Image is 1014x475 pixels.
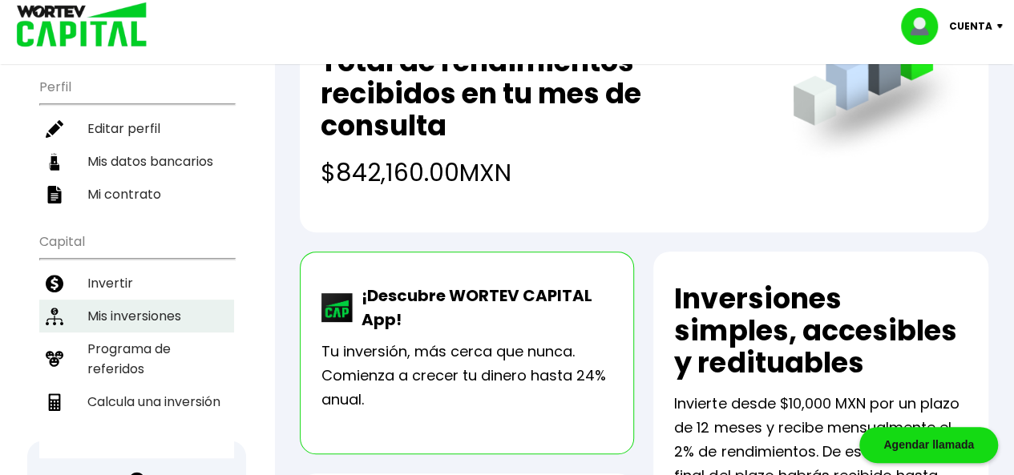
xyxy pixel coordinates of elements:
[46,275,63,292] img: invertir-icon.b3b967d7.svg
[321,293,353,322] img: wortev-capital-app-icon
[353,284,613,332] p: ¡Descubre WORTEV CAPITAL App!
[674,283,968,379] h2: Inversiones simples, accesibles y redituables
[46,308,63,325] img: inversiones-icon.6695dc30.svg
[39,145,234,178] a: Mis datos bancarios
[992,24,1014,29] img: icon-down
[321,155,761,191] h4: $842,160.00 MXN
[46,120,63,138] img: editar-icon.952d3147.svg
[39,267,234,300] a: Invertir
[39,178,234,211] a: Mi contrato
[39,332,234,385] a: Programa de referidos
[39,385,234,418] a: Calcula una inversión
[46,153,63,171] img: datos-icon.10cf9172.svg
[39,112,234,145] a: Editar perfil
[46,186,63,203] img: contrato-icon.f2db500c.svg
[39,223,234,458] ul: Capital
[46,393,63,411] img: calculadora-icon.17d418c4.svg
[901,8,949,45] img: profile-image
[46,350,63,368] img: recomiendanos-icon.9b8e9327.svg
[321,46,761,142] h2: Total de rendimientos recibidos en tu mes de consulta
[39,69,234,211] ul: Perfil
[321,340,613,412] p: Tu inversión, más cerca que nunca. Comienza a crecer tu dinero hasta 24% anual.
[39,300,234,332] a: Mis inversiones
[949,14,992,38] p: Cuenta
[859,427,998,463] div: Agendar llamada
